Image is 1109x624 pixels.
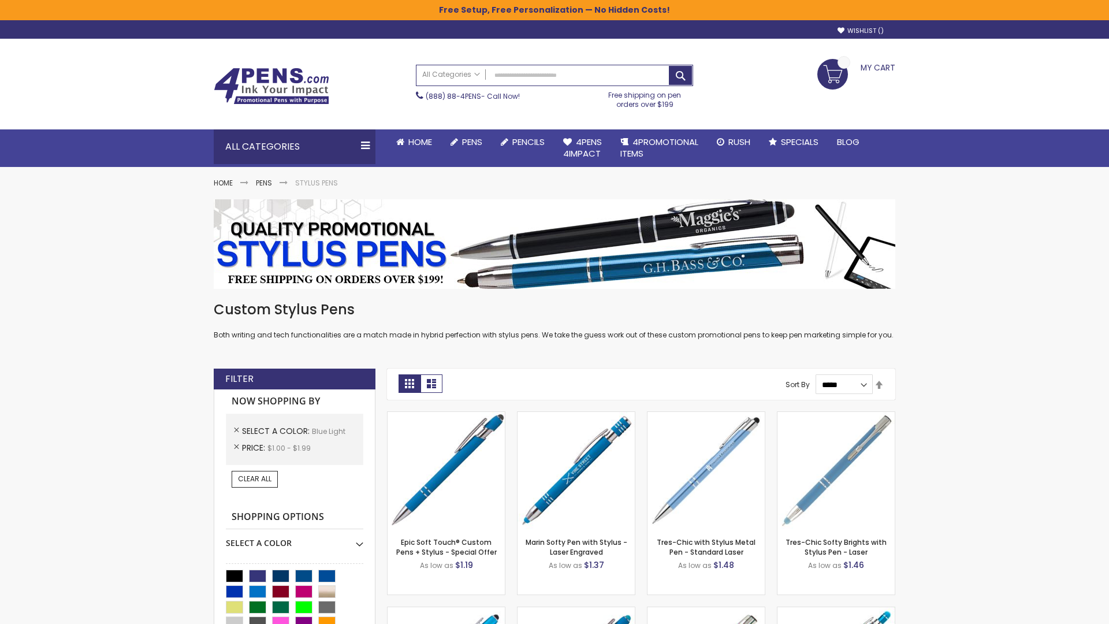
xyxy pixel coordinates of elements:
span: As low as [549,560,582,570]
a: Clear All [232,471,278,487]
a: Blog [828,129,869,155]
strong: Filter [225,373,254,385]
strong: Stylus Pens [295,178,338,188]
img: 4Pens Custom Pens and Promotional Products [214,68,329,105]
a: Home [387,129,441,155]
a: (888) 88-4PENS [426,91,481,101]
span: Select A Color [242,425,312,437]
a: Tres-Chic with Stylus Metal Pen - Standard Laser-Blue - Light [647,411,765,421]
strong: Now Shopping by [226,389,363,414]
span: Rush [728,136,750,148]
div: Free shipping on pen orders over $199 [597,86,694,109]
a: Ellipse Stylus Pen - Standard Laser-Blue - Light [388,607,505,616]
div: Select A Color [226,529,363,549]
a: Marin Softy Pen with Stylus - Laser Engraved-Blue - Light [518,411,635,421]
span: Blue Light [312,426,345,436]
a: 4PROMOTIONALITEMS [611,129,708,167]
span: As low as [808,560,842,570]
span: $1.48 [713,559,734,571]
span: Pens [462,136,482,148]
span: Specials [781,136,818,148]
a: 4P-MS8B-Blue - Light [388,411,505,421]
div: All Categories [214,129,375,164]
a: Wishlist [838,27,884,35]
span: $1.37 [584,559,604,571]
a: Tres-Chic Softy Brights with Stylus Pen - Laser-Blue - Light [777,411,895,421]
h1: Custom Stylus Pens [214,300,895,319]
span: Price [242,442,267,454]
strong: Grid [399,374,420,393]
img: Stylus Pens [214,199,895,289]
a: Pens [441,129,492,155]
a: Home [214,178,233,188]
a: Epic Soft Touch® Custom Pens + Stylus - Special Offer [396,537,497,556]
img: Tres-Chic Softy Brights with Stylus Pen - Laser-Blue - Light [777,412,895,529]
img: 4P-MS8B-Blue - Light [388,412,505,529]
a: Ellipse Softy Brights with Stylus Pen - Laser-Blue - Light [518,607,635,616]
a: Phoenix Softy Brights with Stylus Pen - Laser-Blue - Light [777,607,895,616]
a: Specials [760,129,828,155]
a: Pencils [492,129,554,155]
span: - Call Now! [426,91,520,101]
img: Marin Softy Pen with Stylus - Laser Engraved-Blue - Light [518,412,635,529]
a: Tres-Chic Touch Pen - Standard Laser-Blue - Light [647,607,765,616]
a: Pens [256,178,272,188]
a: 4Pens4impact [554,129,611,167]
span: 4Pens 4impact [563,136,602,159]
span: Pencils [512,136,545,148]
span: Home [408,136,432,148]
a: Marin Softy Pen with Stylus - Laser Engraved [526,537,627,556]
a: Tres-Chic with Stylus Metal Pen - Standard Laser [657,537,756,556]
span: $1.00 - $1.99 [267,443,311,453]
div: Both writing and tech functionalities are a match made in hybrid perfection with stylus pens. We ... [214,300,895,340]
img: Tres-Chic with Stylus Metal Pen - Standard Laser-Blue - Light [647,412,765,529]
strong: Shopping Options [226,505,363,530]
span: As low as [420,560,453,570]
a: Tres-Chic Softy Brights with Stylus Pen - Laser [786,537,887,556]
span: $1.46 [843,559,864,571]
span: As low as [678,560,712,570]
span: 4PROMOTIONAL ITEMS [620,136,698,159]
span: All Categories [422,70,480,79]
span: $1.19 [455,559,473,571]
label: Sort By [786,380,810,389]
a: All Categories [416,65,486,84]
span: Clear All [238,474,271,484]
a: Rush [708,129,760,155]
span: Blog [837,136,859,148]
